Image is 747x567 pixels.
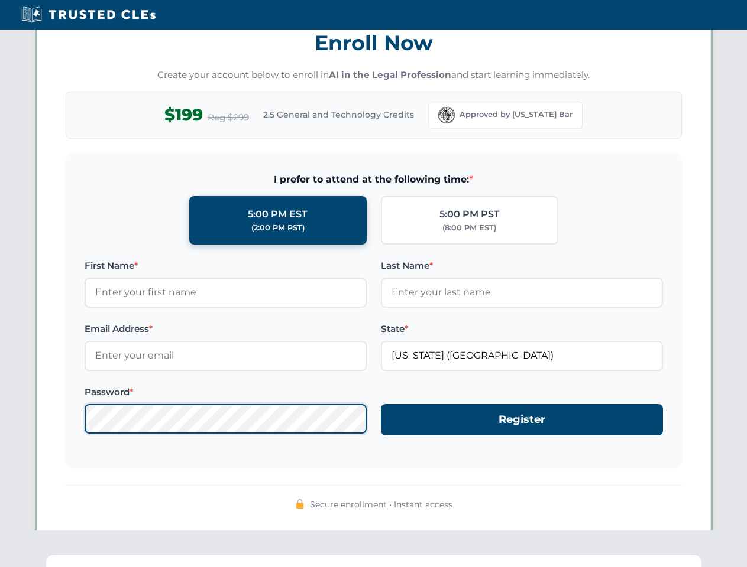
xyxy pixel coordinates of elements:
[460,109,573,120] span: Approved by [US_STATE] Bar
[85,278,367,307] input: Enter your first name
[438,107,455,123] img: Florida Bar
[263,108,414,121] span: 2.5 General and Technology Credits
[85,322,367,336] label: Email Address
[329,69,451,80] strong: AI in the Legal Profession
[18,6,159,24] img: Trusted CLEs
[295,499,305,509] img: 🔒
[66,24,682,61] h3: Enroll Now
[381,278,663,307] input: Enter your last name
[248,207,308,222] div: 5:00 PM EST
[66,69,682,82] p: Create your account below to enroll in and start learning immediately.
[381,341,663,370] input: Florida (FL)
[381,322,663,336] label: State
[310,498,452,511] span: Secure enrollment • Instant access
[442,222,496,234] div: (8:00 PM EST)
[439,207,500,222] div: 5:00 PM PST
[164,102,203,128] span: $199
[85,341,367,370] input: Enter your email
[251,222,305,234] div: (2:00 PM PST)
[85,259,367,273] label: First Name
[208,110,249,125] span: Reg $299
[85,172,663,187] span: I prefer to attend at the following time:
[381,404,663,435] button: Register
[381,259,663,273] label: Last Name
[85,385,367,399] label: Password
